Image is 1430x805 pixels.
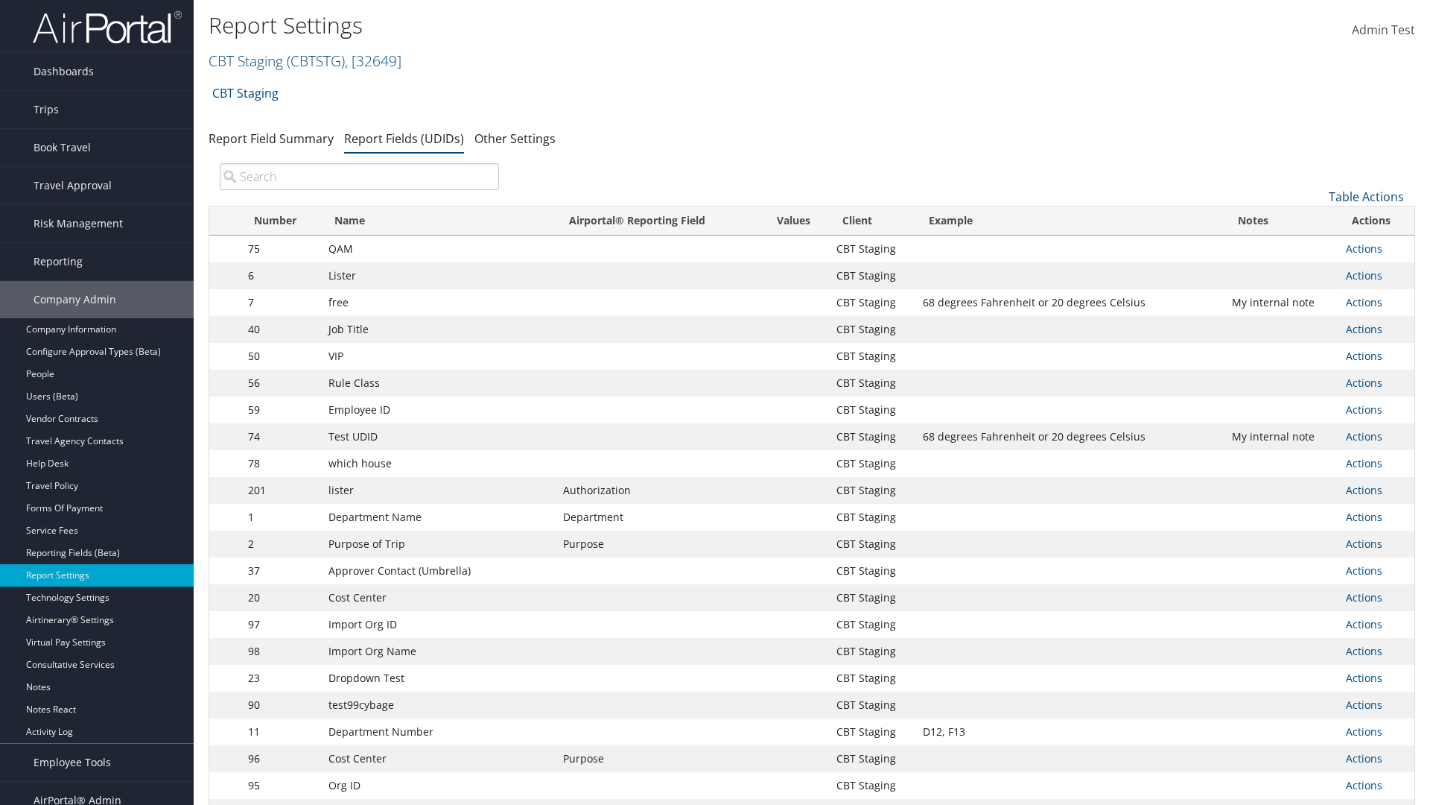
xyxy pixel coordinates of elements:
[209,130,334,147] a: Report Field Summary
[241,289,321,316] td: 7
[1346,510,1382,524] a: Actions
[34,129,91,166] span: Book Travel
[829,531,915,558] td: CBT Staging
[829,692,915,719] td: CBT Staging
[287,51,345,71] span: ( CBTSTG )
[209,206,241,236] th: : activate to sort column descending
[241,370,321,397] td: 56
[209,51,401,71] a: CBT Staging
[321,531,556,558] td: Purpose of Trip
[34,91,59,128] span: Trips
[209,10,1013,41] h1: Report Settings
[1346,778,1382,792] a: Actions
[321,397,556,423] td: Employee ID
[556,745,758,772] td: Purpose
[829,638,915,665] td: CBT Staging
[556,504,758,531] td: Department
[321,370,556,397] td: Rule Class
[321,289,556,316] td: free
[241,236,321,262] td: 75
[829,745,915,772] td: CBT Staging
[241,692,321,719] td: 90
[915,206,1224,236] th: Example
[1346,349,1382,363] a: Actions
[241,558,321,584] td: 37
[1329,189,1404,205] a: Table Actions
[556,531,758,558] td: Purpose
[344,130,464,147] a: Report Fields (UDIDs)
[915,423,1224,450] td: 68 degrees Fahrenheit or 20 degrees Celsius
[241,206,321,236] th: Number
[829,397,915,423] td: CBT Staging
[321,558,556,584] td: Approver Contact (Umbrella)
[556,206,758,236] th: Airportal&reg; Reporting Field
[1346,644,1382,658] a: Actions
[829,423,915,450] td: CBT Staging
[829,772,915,799] td: CBT Staging
[241,450,321,477] td: 78
[1346,724,1382,739] a: Actions
[34,243,83,280] span: Reporting
[321,584,556,611] td: Cost Center
[241,772,321,799] td: 95
[829,611,915,638] td: CBT Staging
[321,423,556,450] td: Test UDID
[321,665,556,692] td: Dropdown Test
[212,78,279,108] a: CBT Staging
[321,638,556,665] td: Import Org Name
[321,262,556,289] td: Lister
[1346,402,1382,417] a: Actions
[34,167,112,204] span: Travel Approval
[474,130,556,147] a: Other Settings
[1224,289,1338,316] td: My internal note
[34,281,116,318] span: Company Admin
[1352,7,1415,54] a: Admin Test
[829,450,915,477] td: CBT Staging
[1224,423,1338,450] td: My internal note
[1346,322,1382,336] a: Actions
[829,719,915,745] td: CBT Staging
[321,504,556,531] td: Department Name
[1346,295,1382,309] a: Actions
[241,531,321,558] td: 2
[829,370,915,397] td: CBT Staging
[1346,483,1382,497] a: Actions
[829,206,915,236] th: Client
[241,423,321,450] td: 74
[34,744,111,781] span: Employee Tools
[321,692,556,719] td: test99cybage
[241,316,321,343] td: 40
[241,719,321,745] td: 11
[1346,563,1382,578] a: Actions
[241,477,321,504] td: 201
[1346,376,1382,390] a: Actions
[829,477,915,504] td: CBT Staging
[321,719,556,745] td: Department Number
[34,53,94,90] span: Dashboards
[1346,671,1382,685] a: Actions
[758,206,828,236] th: Values
[1346,429,1382,443] a: Actions
[241,262,321,289] td: 6
[1346,590,1382,604] a: Actions
[1346,698,1382,712] a: Actions
[241,584,321,611] td: 20
[321,611,556,638] td: Import Org ID
[321,206,556,236] th: Name
[829,504,915,531] td: CBT Staging
[829,343,915,370] td: CBT Staging
[345,51,401,71] span: , [ 32649 ]
[241,343,321,370] td: 50
[1338,206,1414,236] th: Actions
[829,262,915,289] td: CBT Staging
[1346,456,1382,470] a: Actions
[241,665,321,692] td: 23
[1346,751,1382,765] a: Actions
[321,745,556,772] td: Cost Center
[1346,537,1382,551] a: Actions
[241,611,321,638] td: 97
[915,719,1224,745] td: D12, F13
[1224,206,1338,236] th: Notes
[829,584,915,611] td: CBT Staging
[321,316,556,343] td: Job Title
